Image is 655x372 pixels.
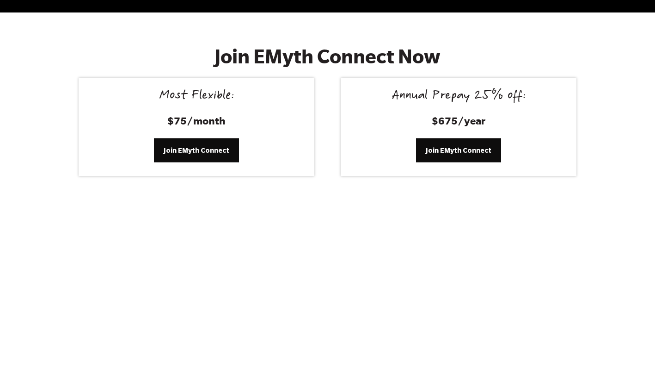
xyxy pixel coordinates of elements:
h3: $675/year [352,113,565,128]
div: Most Flexible: [90,89,303,105]
h2: Join EMyth Connect Now [138,45,517,68]
span: Join EMyth Connect [426,145,491,155]
div: Annual Prepay 25% off: [352,89,565,105]
h3: $75/month [90,113,303,128]
a: Join EMyth Connect [416,138,501,162]
span: Join EMyth Connect [164,145,229,155]
a: Join EMyth Connect [154,138,239,162]
iframe: Chat Widget [609,328,655,372]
